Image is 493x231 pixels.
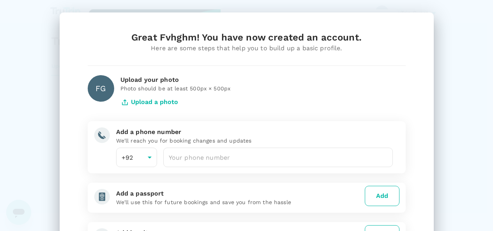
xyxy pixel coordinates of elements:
div: Upload your photo [120,75,406,85]
div: Great Fvhghm! You have now created an account. [88,31,406,44]
div: FG [88,75,114,102]
p: We'll reach you for booking changes and updates [116,137,393,145]
span: +92 [122,154,133,161]
p: Photo should be at least 500px × 500px [120,85,406,92]
div: Here are some steps that help you to build up a basic profile. [88,44,406,53]
button: Upload a photo [120,92,178,112]
div: Add a passport [116,189,362,198]
input: Your phone number [163,148,393,167]
img: add-passport [94,189,110,205]
img: add-phone-number [94,127,110,143]
div: Add a phone number [116,127,393,137]
button: Add [365,186,399,206]
p: We'll use this for future bookings and save you from the hassle [116,198,362,206]
div: +92 [116,148,157,167]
